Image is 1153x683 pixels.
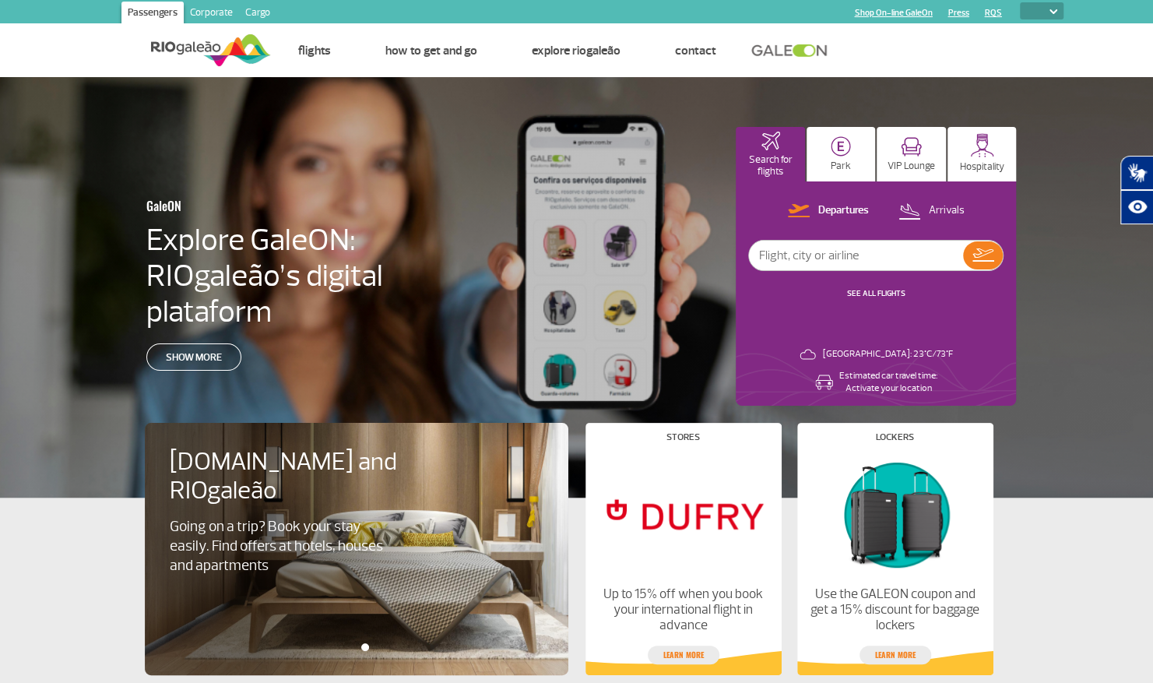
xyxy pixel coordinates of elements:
img: Lockers [810,454,979,574]
a: Show more [146,343,241,371]
p: Arrivals [928,203,964,218]
button: Abrir tradutor de língua de sinais. [1120,156,1153,190]
input: Flight, city or airline [749,241,963,270]
button: Abrir recursos assistivos. [1120,190,1153,224]
img: vipRoom.svg [901,137,922,157]
h4: Stores [666,433,700,442]
h4: Explore GaleON: RIOgaleão’s digital plataform [146,222,483,329]
p: Up to 15% off when you book your international flight in advance [598,586,768,633]
img: carParkingHome.svg [831,136,851,157]
button: Search for flights [736,127,805,181]
img: hospitality.svg [970,133,994,157]
a: Explore RIOgaleão [532,43,620,58]
a: Contact [675,43,716,58]
h4: [DOMAIN_NAME] and RIOgaleão [170,448,417,505]
button: Departures [783,201,873,221]
button: VIP Lounge [877,127,946,181]
button: Park [807,127,876,181]
p: Hospitality [960,161,1004,173]
a: SEE ALL FLIGHTS [847,288,905,298]
p: Estimated car travel time: Activate your location [839,370,937,395]
img: airplaneHomeActive.svg [761,132,780,150]
a: Cargo [239,2,276,26]
div: Plugin de acessibilidade da Hand Talk. [1120,156,1153,224]
p: Use the GALEON coupon and get a 15% discount for baggage lockers [810,586,979,633]
a: RQS [985,8,1002,18]
p: Search for flights [743,154,797,178]
h3: GaleON [146,189,406,222]
a: [DOMAIN_NAME] and RIOgaleãoGoing on a trip? Book your stay easily. Find offers at hotels, houses ... [170,448,543,576]
p: [GEOGRAPHIC_DATA]: 23°C/73°F [822,348,952,361]
p: Departures [817,203,868,218]
a: Corporate [184,2,239,26]
h4: Lockers [876,433,914,442]
p: Park [831,160,851,172]
img: Stores [598,454,768,574]
a: How to get and go [385,43,477,58]
a: Learn more [859,646,931,664]
button: Arrivals [894,201,968,221]
a: Shop On-line GaleOn [855,8,933,18]
a: Press [948,8,969,18]
p: Going on a trip? Book your stay easily. Find offers at hotels, houses and apartments [170,517,391,576]
a: Passengers [121,2,184,26]
p: VIP Lounge [888,160,935,172]
button: SEE ALL FLIGHTS [842,287,910,300]
a: Learn more [648,646,719,664]
a: Flights [298,43,331,58]
button: Hospitality [947,127,1017,181]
